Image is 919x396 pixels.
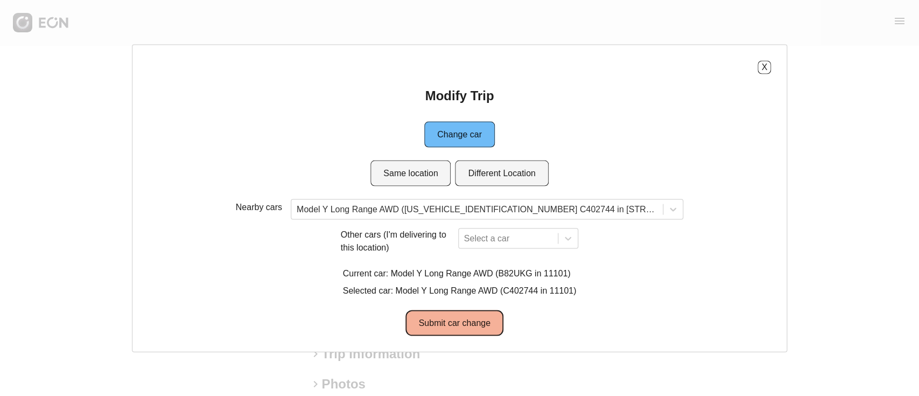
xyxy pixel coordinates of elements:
[455,160,549,186] button: Different Location
[236,200,282,213] p: Nearby cars
[343,284,577,297] p: Selected car: Model Y Long Range AWD (C402744 in 11101)
[370,160,451,186] button: Same location
[757,60,771,74] button: X
[341,228,454,254] p: Other cars (I'm delivering to this location)
[425,87,494,104] h2: Modify Trip
[406,310,503,336] button: Submit car change
[343,267,577,280] p: Current car: Model Y Long Range AWD (B82UKG in 11101)
[424,121,495,147] button: Change car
